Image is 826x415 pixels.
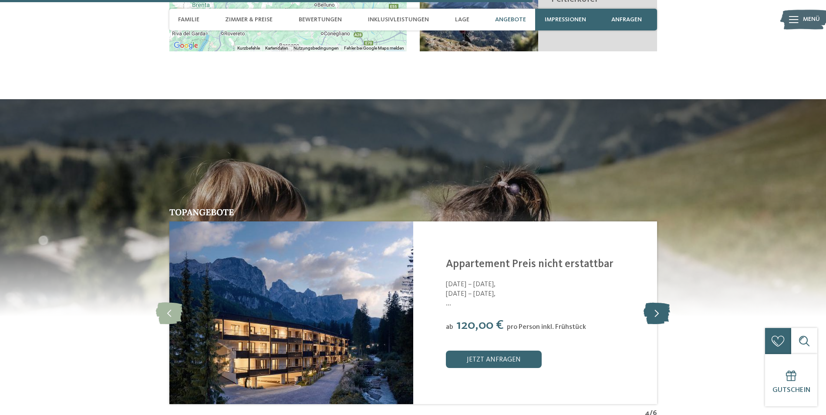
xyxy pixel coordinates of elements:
button: Kartendaten [265,45,288,51]
span: Familie [178,16,199,23]
span: Angebote [495,16,526,23]
span: Bewertungen [299,16,342,23]
span: 120,00 € [456,319,504,332]
span: anfragen [611,16,642,23]
a: Fehler bei Google Maps melden [344,46,404,50]
span: Inklusivleistungen [368,16,429,23]
a: Dieses Gebiet in Google Maps öffnen (in neuem Fenster) [172,40,200,51]
img: Appartement Preis nicht erstattbar [169,221,413,404]
span: Topangebote [169,207,234,218]
a: Gutschein [765,354,817,406]
span: Impressionen [545,16,586,23]
button: Kurzbefehle [237,45,260,51]
img: Google [172,40,200,51]
a: jetzt anfragen [446,351,542,368]
span: Gutschein [772,387,810,394]
span: Zimmer & Preise [225,16,273,23]
span: ab [446,324,453,331]
a: Nutzungsbedingungen [293,46,339,50]
span: [DATE] – [DATE], [446,280,646,289]
span: Lage [455,16,469,23]
span: ... [446,299,646,308]
span: pro Person inkl. Frühstück [507,324,586,331]
span: [DATE] – [DATE], [446,289,646,299]
a: Appartement Preis nicht erstattbar [446,259,614,270]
